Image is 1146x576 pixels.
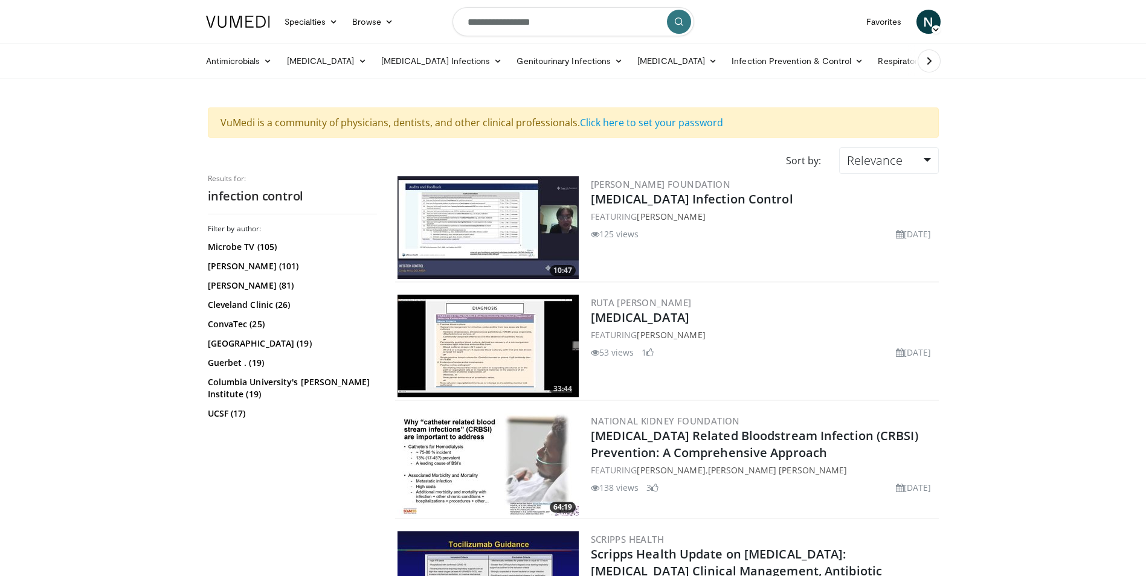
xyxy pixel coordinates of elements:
[208,174,377,184] p: Results for:
[280,49,374,73] a: [MEDICAL_DATA]
[452,7,694,36] input: Search topics, interventions
[591,178,731,190] a: [PERSON_NAME] Foundation
[642,346,654,359] li: 1
[591,228,639,240] li: 125 views
[839,147,938,174] a: Relevance
[637,329,705,341] a: [PERSON_NAME]
[591,427,918,461] a: [MEDICAL_DATA] Related Bloodstream Infection (CRBSI) Prevention: A Comprehensive Approach
[859,10,909,34] a: Favorites
[591,346,634,359] li: 53 views
[208,188,377,204] h2: infection control
[398,295,579,397] a: 33:44
[708,464,848,476] a: [PERSON_NAME] [PERSON_NAME]
[591,191,793,207] a: [MEDICAL_DATA] Infection Control
[208,224,377,234] h3: Filter by author:
[208,318,374,330] a: ConvaTec (25)
[591,464,936,476] div: FEATURING ,
[630,49,724,73] a: [MEDICAL_DATA]
[896,481,932,494] li: [DATE]
[208,241,374,253] a: Microbe TV (105)
[398,295,579,397] img: dce20564-96eb-45f1-b0c3-c477325e4ac4.300x170_q85_crop-smart_upscale.jpg
[398,413,579,516] img: 09b2aa08-c0e0-49aa-b93f-72475b6a41c7.300x170_q85_crop-smart_upscale.jpg
[646,481,658,494] li: 3
[847,152,903,168] span: Relevance
[591,415,740,427] a: National Kidney Foundation
[896,346,932,359] li: [DATE]
[208,280,374,292] a: [PERSON_NAME] (81)
[208,260,374,272] a: [PERSON_NAME] (101)
[724,49,871,73] a: Infection Prevention & Control
[509,49,630,73] a: Genitourinary Infections
[550,502,576,513] span: 64:19
[208,357,374,369] a: Guerbet . (19)
[550,383,576,394] span: 33:44
[199,49,280,73] a: Antimicrobials
[374,49,510,73] a: [MEDICAL_DATA] Infections
[550,265,576,276] span: 10:47
[398,176,579,279] img: 63f26a9d-5a2e-46a3-a7da-dc263fcec5b4.300x170_q85_crop-smart_upscale.jpg
[208,376,374,400] a: Columbia University's [PERSON_NAME] Institute (19)
[591,309,689,325] a: [MEDICAL_DATA]
[345,10,401,34] a: Browse
[208,107,939,138] div: VuMedi is a community of physicians, dentists, and other clinical professionals.
[916,10,941,34] a: N
[591,328,936,341] div: FEATURING
[777,147,830,174] div: Sort by:
[896,228,932,240] li: [DATE]
[591,481,639,494] li: 138 views
[208,299,374,311] a: Cleveland Clinic (26)
[871,49,983,73] a: Respiratory Infections
[591,533,665,545] a: Scripps Health
[206,16,270,28] img: VuMedi Logo
[591,296,692,309] a: Ruta [PERSON_NAME]
[591,210,936,223] div: FEATURING
[398,176,579,279] a: 10:47
[208,408,374,420] a: UCSF (17)
[637,464,705,476] a: [PERSON_NAME]
[277,10,346,34] a: Specialties
[580,116,723,129] a: Click here to set your password
[637,211,705,222] a: [PERSON_NAME]
[208,338,374,350] a: [GEOGRAPHIC_DATA] (19)
[398,413,579,516] a: 64:19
